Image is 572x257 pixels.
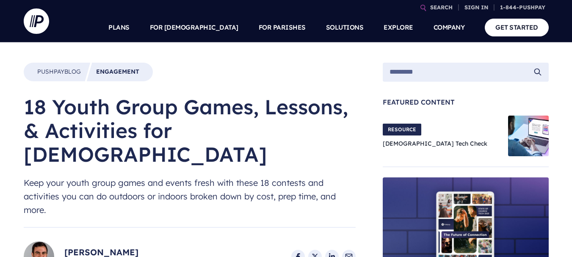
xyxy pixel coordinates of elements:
[96,68,139,76] a: Engagement
[383,99,549,105] span: Featured Content
[508,116,549,156] img: Church Tech Check Blog Hero Image
[37,68,64,75] span: Pushpay
[108,13,130,42] a: PLANS
[24,95,356,166] h1: 18 Youth Group Games, Lessons, & Activities for [DEMOGRAPHIC_DATA]
[150,13,238,42] a: FOR [DEMOGRAPHIC_DATA]
[384,13,413,42] a: EXPLORE
[326,13,364,42] a: SOLUTIONS
[485,19,549,36] a: GET STARTED
[434,13,465,42] a: COMPANY
[37,68,81,76] a: PushpayBlog
[383,124,421,135] span: RESOURCE
[383,140,487,147] a: [DEMOGRAPHIC_DATA] Tech Check
[259,13,306,42] a: FOR PARISHES
[24,176,356,217] span: Keep your youth group games and events fresh with these 18 contests and activities you can do out...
